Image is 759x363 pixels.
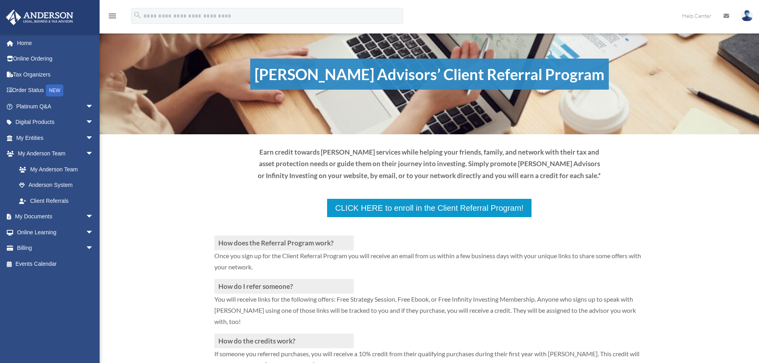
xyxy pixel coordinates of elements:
a: Online Ordering [6,51,106,67]
h3: How does the Referral Program work? [214,235,354,250]
a: Tax Organizers [6,67,106,82]
h3: How do I refer someone? [214,279,354,294]
p: You will receive links for the following offers: Free Strategy Session, Free Ebook, or Free Infin... [214,294,645,334]
i: menu [108,11,117,21]
a: menu [108,14,117,21]
span: arrow_drop_down [86,146,102,162]
p: Earn credit towards [PERSON_NAME] services while helping your friends, family, and network with t... [257,146,602,182]
a: Billingarrow_drop_down [6,240,106,256]
a: Platinum Q&Aarrow_drop_down [6,98,106,114]
a: My Entitiesarrow_drop_down [6,130,106,146]
span: arrow_drop_down [86,114,102,131]
a: Home [6,35,106,51]
h3: How do the credits work? [214,334,354,348]
img: User Pic [741,10,753,22]
span: arrow_drop_down [86,240,102,257]
a: My Documentsarrow_drop_down [6,209,106,225]
i: search [133,11,142,20]
h1: [PERSON_NAME] Advisors’ Client Referral Program [250,59,609,90]
a: My Anderson Team [11,161,106,177]
span: arrow_drop_down [86,130,102,146]
div: NEW [46,84,63,96]
span: arrow_drop_down [86,209,102,225]
span: arrow_drop_down [86,224,102,241]
a: Events Calendar [6,256,106,272]
img: Anderson Advisors Platinum Portal [4,10,76,25]
a: Client Referrals [11,193,102,209]
a: Order StatusNEW [6,82,106,99]
a: Anderson System [11,177,106,193]
a: Digital Productsarrow_drop_down [6,114,106,130]
span: arrow_drop_down [86,98,102,115]
a: Online Learningarrow_drop_down [6,224,106,240]
a: CLICK HERE to enroll in the Client Referral Program! [326,198,532,218]
a: My Anderson Teamarrow_drop_down [6,146,106,162]
p: Once you sign up for the Client Referral Program you will receive an email from us within a few b... [214,250,645,279]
